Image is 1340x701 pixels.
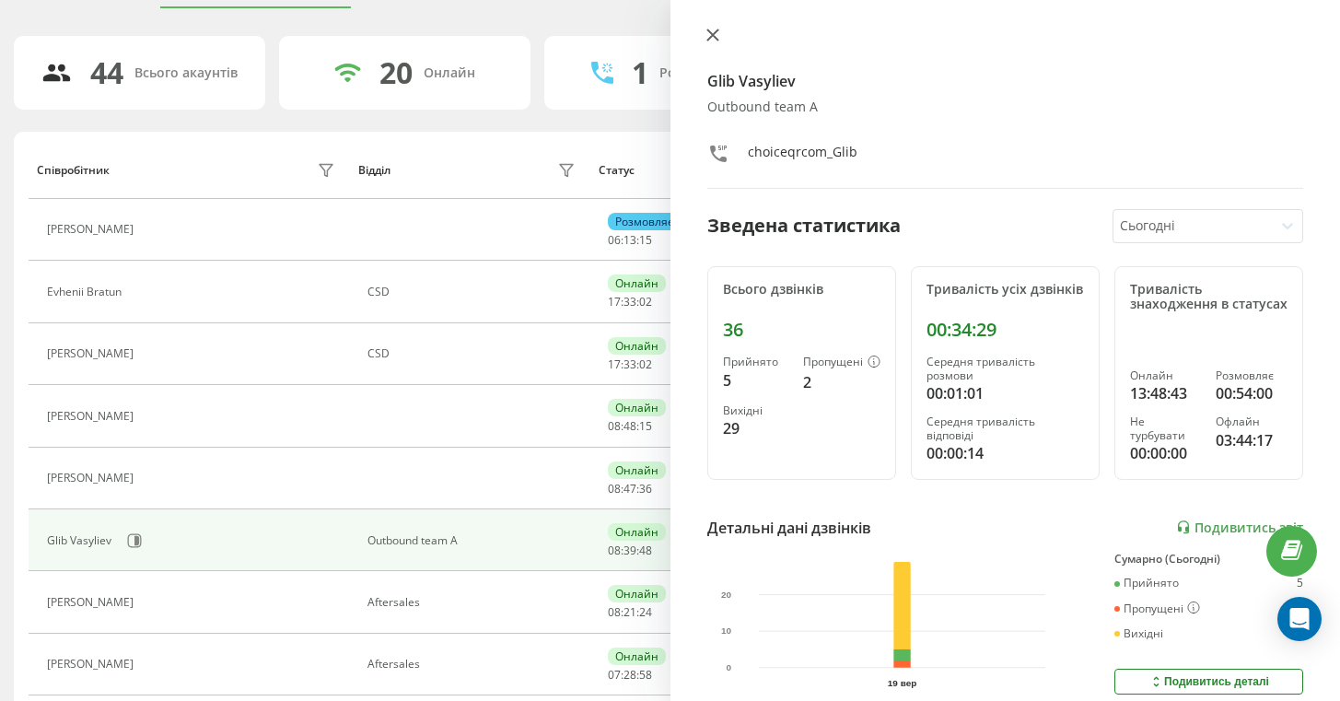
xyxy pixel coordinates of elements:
[1216,369,1288,382] div: Розмовляє
[47,596,138,609] div: [PERSON_NAME]
[1148,674,1269,689] div: Подивитись деталі
[90,55,123,90] div: 44
[608,420,652,433] div: : :
[926,442,1084,464] div: 00:00:14
[707,99,1304,115] div: Outbound team A
[47,472,138,485] div: [PERSON_NAME]
[659,65,749,81] div: Розмовляють
[1277,597,1322,641] div: Open Intercom Messenger
[1297,577,1303,590] div: 5
[639,481,652,497] span: 36
[608,294,621,310] span: 17
[608,232,621,248] span: 06
[608,606,652,619] div: : :
[1114,669,1303,695] button: Подивитись деталі
[723,282,880,298] div: Всього дзвінків
[1114,602,1200,616] div: Пропущені
[47,534,116,547] div: Glib Vasyliev
[1114,553,1303,566] div: Сумарно (Сьогодні)
[639,418,652,434] span: 15
[1130,369,1202,382] div: Онлайн
[1130,282,1288,313] div: Тривалість знаходження в статусах
[608,234,652,247] div: : :
[721,625,732,636] text: 10
[623,481,636,497] span: 47
[623,667,636,683] span: 28
[134,65,238,81] div: Всього акаунтів
[47,347,138,360] div: [PERSON_NAME]
[632,55,648,90] div: 1
[608,275,666,292] div: Онлайн
[608,461,666,479] div: Онлайн
[47,286,126,298] div: Evhenii Bratun
[367,596,579,609] div: Aftersales
[379,55,413,90] div: 20
[639,604,652,620] span: 24
[723,404,788,417] div: Вихідні
[47,410,138,423] div: [PERSON_NAME]
[608,213,681,230] div: Розмовляє
[608,648,666,665] div: Онлайн
[599,164,635,177] div: Статус
[639,667,652,683] span: 58
[639,543,652,558] span: 48
[623,294,636,310] span: 33
[37,164,110,177] div: Співробітник
[608,296,652,309] div: : :
[1130,415,1202,442] div: Не турбувати
[608,604,621,620] span: 08
[623,543,636,558] span: 39
[707,70,1304,92] h4: Glib Vasyliev
[608,544,652,557] div: : :
[424,65,475,81] div: Онлайн
[608,669,652,682] div: : :
[47,223,138,236] div: [PERSON_NAME]
[608,358,652,371] div: : :
[926,282,1084,298] div: Тривалість усіх дзвінків
[888,678,917,688] text: 19 вер
[1216,415,1288,428] div: Офлайн
[608,418,621,434] span: 08
[608,543,621,558] span: 08
[723,369,788,391] div: 5
[608,356,621,372] span: 17
[608,585,666,602] div: Онлайн
[608,337,666,355] div: Онлайн
[623,356,636,372] span: 33
[1176,520,1303,535] a: Подивитись звіт
[608,481,621,497] span: 08
[639,232,652,248] span: 15
[608,483,652,496] div: : :
[926,415,1084,442] div: Середня тривалість відповіді
[721,590,732,600] text: 20
[1130,382,1202,404] div: 13:48:43
[803,356,880,370] div: Пропущені
[1216,429,1288,451] div: 03:44:17
[623,418,636,434] span: 48
[748,143,857,169] div: choiceqrcom_Glib
[803,371,880,393] div: 2
[726,662,731,672] text: 0
[358,164,390,177] div: Відділ
[639,294,652,310] span: 02
[639,356,652,372] span: 02
[707,517,871,539] div: Детальні дані дзвінків
[707,212,901,240] div: Зведена статистика
[723,417,788,439] div: 29
[47,658,138,671] div: [PERSON_NAME]
[367,286,579,298] div: CSD
[926,382,1084,404] div: 00:01:01
[1130,442,1202,464] div: 00:00:00
[723,319,880,341] div: 36
[608,523,666,541] div: Онлайн
[926,319,1084,341] div: 00:34:29
[623,604,636,620] span: 21
[1114,577,1179,590] div: Прийнято
[367,534,579,547] div: Outbound team A
[367,658,579,671] div: Aftersales
[608,667,621,683] span: 07
[608,399,666,416] div: Онлайн
[926,356,1084,382] div: Середня тривалість розмови
[723,356,788,368] div: Прийнято
[623,232,636,248] span: 13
